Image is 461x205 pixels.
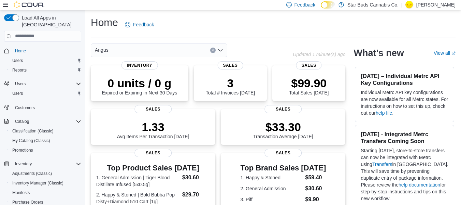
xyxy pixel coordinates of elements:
[182,191,210,199] dd: $29.70
[10,137,53,145] a: My Catalog (Classic)
[10,146,81,154] span: Promotions
[361,73,448,86] h3: [DATE] – Individual Metrc API Key Configurations
[451,51,456,55] svg: External link
[206,76,255,95] div: Total # Invoices [DATE]
[133,21,154,28] span: Feedback
[405,1,414,9] div: Lucas Walker
[182,174,210,182] dd: $30.60
[305,184,326,193] dd: $30.60
[7,65,84,75] button: Reports
[361,131,448,144] h3: [DATE] - Integrated Metrc Transfers Coming Soon
[12,138,50,143] span: My Catalog (Classic)
[217,61,243,69] span: Sales
[296,61,322,69] span: Sales
[102,76,177,95] div: Expired or Expiring in Next 30 Days
[289,76,329,95] div: Total Sales [DATE]
[12,117,32,126] button: Catalog
[12,160,81,168] span: Inventory
[91,16,118,29] h1: Home
[416,1,456,9] p: [PERSON_NAME]
[12,148,33,153] span: Promotions
[10,189,32,197] a: Manifests
[253,120,313,139] div: Transaction Average [DATE]
[7,169,84,178] button: Adjustments (Classic)
[7,89,84,98] button: Users
[12,91,23,96] span: Users
[96,174,179,188] dt: 1. General Admission | Tiger Blood Distillate Infused [5x0.5g]
[372,162,392,167] a: Transfers
[102,76,177,90] p: 0 units / 0 g
[10,66,81,74] span: Reports
[294,1,315,8] span: Feedback
[122,18,157,31] a: Feedback
[10,146,36,154] a: Promotions
[253,120,313,134] p: $33.30
[10,127,81,135] span: Classification (Classic)
[10,127,56,135] a: Classification (Classic)
[95,46,109,54] span: Angus
[240,164,326,172] h3: Top Brand Sales [DATE]
[14,1,44,8] img: Cova
[19,14,81,28] span: Load All Apps in [GEOGRAPHIC_DATA]
[15,119,29,124] span: Catalog
[12,104,38,112] a: Customers
[1,79,84,89] button: Users
[12,103,81,112] span: Customers
[12,190,30,195] span: Manifests
[264,105,302,113] span: Sales
[7,145,84,155] button: Promotions
[10,179,81,187] span: Inventory Manager (Classic)
[376,110,392,116] a: help file
[10,56,26,65] a: Users
[117,120,189,134] p: 1.33
[12,47,29,55] a: Home
[1,159,84,169] button: Inventory
[361,147,448,202] p: Starting [DATE], store-to-store transfers can now be integrated with Metrc using in [GEOGRAPHIC_D...
[7,126,84,136] button: Classification (Classic)
[12,128,54,134] span: Classification (Classic)
[10,89,81,98] span: Users
[12,67,27,73] span: Reports
[240,174,302,181] dt: 1. Happy & Stoned
[401,1,403,9] p: |
[134,105,172,113] span: Sales
[7,188,84,197] button: Manifests
[96,191,179,205] dt: 2. Happy & Stoned | Bold Bubba Pop Disty+Diamond 510 Cart [1g]
[218,48,223,53] button: Open list of options
[264,149,302,157] span: Sales
[293,52,345,57] p: Updated 1 minute(s) ago
[347,1,399,9] p: Star Buds Cannabis Co.
[15,105,35,111] span: Customers
[96,164,210,172] h3: Top Product Sales [DATE]
[134,149,172,157] span: Sales
[240,196,302,203] dt: 3. Piff
[15,161,32,167] span: Inventory
[121,61,158,69] span: Inventory
[1,117,84,126] button: Catalog
[7,56,84,65] button: Users
[305,174,326,182] dd: $59.40
[10,56,81,65] span: Users
[12,58,23,63] span: Users
[10,66,29,74] a: Reports
[10,89,26,98] a: Users
[15,81,26,87] span: Users
[12,200,43,205] span: Purchase Orders
[12,171,52,176] span: Adjustments (Classic)
[10,169,81,178] span: Adjustments (Classic)
[210,48,216,53] button: Clear input
[7,178,84,188] button: Inventory Manager (Classic)
[12,117,81,126] span: Catalog
[12,80,28,88] button: Users
[10,137,81,145] span: My Catalog (Classic)
[1,102,84,112] button: Customers
[12,80,81,88] span: Users
[10,169,55,178] a: Adjustments (Classic)
[10,189,81,197] span: Manifests
[305,195,326,204] dd: $9.90
[10,179,66,187] a: Inventory Manager (Classic)
[12,160,34,168] button: Inventory
[7,136,84,145] button: My Catalog (Classic)
[399,182,440,188] a: help documentation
